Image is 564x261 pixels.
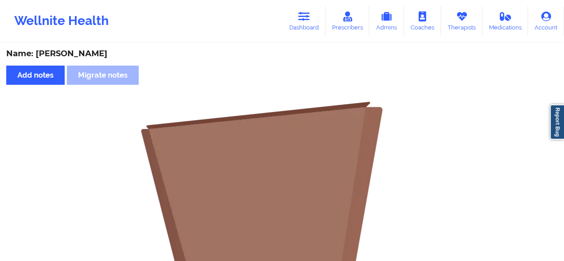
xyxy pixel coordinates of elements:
a: Admins [369,6,404,36]
a: Therapists [441,6,482,36]
a: Medications [482,6,528,36]
a: Prescribers [325,6,370,36]
a: Coaches [404,6,441,36]
button: Add notes [6,66,65,85]
a: Dashboard [283,6,325,36]
a: Account [528,6,564,36]
div: Name: [PERSON_NAME] [6,49,558,59]
a: Report Bug [550,104,564,140]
